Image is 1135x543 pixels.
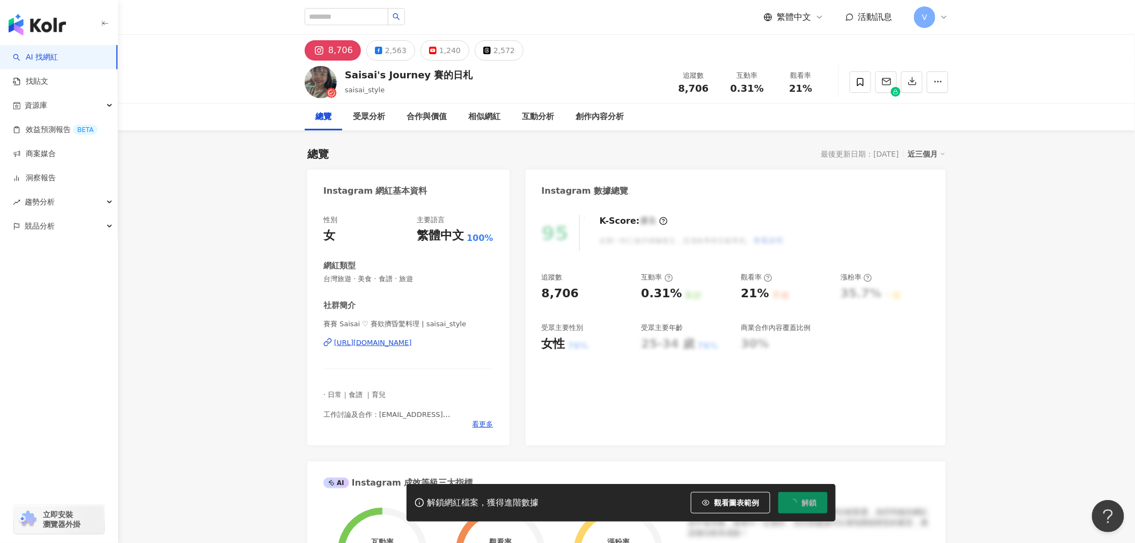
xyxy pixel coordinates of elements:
div: Instagram 數據總覽 [542,185,629,197]
div: 該網紅的互動率和漲粉率都不錯，唯獨觀看率比較普通，為同等級的網紅的中低等級，效果不一定會好，但仍然建議可以發包開箱類型的案型，應該會比較有成效！ [688,507,930,539]
a: 效益預測報告BETA [13,124,98,135]
span: 資源庫 [25,93,47,118]
div: 社群簡介 [323,300,356,311]
div: Saisai's Journey 賽的日札 [345,68,473,82]
div: Instagram 成效等級三大指標 [323,477,473,489]
div: 受眾分析 [353,111,385,123]
span: 台灣旅遊 · 美食 · 食譜 · 旅遊 [323,274,493,284]
button: 2,572 [475,40,524,61]
span: 8,706 [679,83,709,94]
a: searchAI 找網紅 [13,52,58,63]
div: 2,572 [493,43,515,58]
div: AI [323,478,349,488]
div: 受眾主要年齡 [641,323,683,333]
div: 追蹤數 [673,70,714,81]
div: 漲粉率 [841,273,872,282]
span: · 日常｜食譜 ｜育兒 ​ 工作討論及合作：[EMAIL_ADDRESS][DOMAIN_NAME] 紀實攝影師｜婚禮攝影師♡ Founder @a_studio_of_huang [323,391,451,447]
div: 21% [741,285,769,302]
div: 觀看率 [780,70,821,81]
div: [URL][DOMAIN_NAME] [334,338,412,348]
div: 主要語言 [417,215,445,225]
div: 1,240 [439,43,461,58]
div: 相似網紅 [468,111,500,123]
div: 女 [323,228,335,244]
div: 合作與價值 [407,111,447,123]
a: 找貼文 [13,76,48,87]
div: 總覽 [315,111,331,123]
span: loading [789,498,797,507]
div: 繁體中文 [417,228,464,244]
span: 趨勢分析 [25,190,55,214]
div: 性別 [323,215,337,225]
div: 女性 [542,336,565,353]
span: rise [13,199,20,206]
div: 觀看率 [741,273,772,282]
button: 8,706 [305,40,361,61]
img: logo [9,14,66,35]
img: chrome extension [17,511,38,528]
span: 100% [467,232,493,244]
span: 活動訊息 [858,12,893,22]
div: 互動率 [641,273,673,282]
span: 解鎖 [801,498,816,507]
div: 0.31% [641,285,682,302]
a: 商案媒合 [13,149,56,159]
span: 競品分析 [25,214,55,238]
div: 近三個月 [908,147,946,161]
div: 解鎖網紅檔案，獲得進階數據 [427,497,539,509]
span: 賽賽 Saisai ♡ 賽欸擠昏驚料理 | saisai_style [323,319,493,329]
div: 8,706 [542,285,579,302]
span: 看更多 [473,420,493,429]
div: 創作內容分析 [576,111,624,123]
a: chrome extension立即安裝 瀏覽器外掛 [14,505,104,534]
span: 觀看圖表範例 [714,498,759,507]
span: search [393,13,400,20]
div: 8,706 [328,43,353,58]
img: KOL Avatar [305,66,337,98]
a: [URL][DOMAIN_NAME] [323,338,493,348]
a: 洞察報告 [13,173,56,184]
div: 互動分析 [522,111,554,123]
span: 立即安裝 瀏覽器外掛 [43,510,80,529]
button: 解鎖 [778,492,828,513]
button: 1,240 [421,40,469,61]
div: 網紅類型 [323,260,356,271]
div: 互動率 [727,70,768,81]
div: Instagram 網紅基本資料 [323,185,428,197]
button: 2,563 [366,40,415,61]
button: 觀看圖表範例 [691,492,770,513]
div: 追蹤數 [542,273,563,282]
div: K-Score : [600,215,668,227]
span: 繁體中文 [777,11,811,23]
span: 0.31% [731,83,764,94]
div: 受眾主要性別 [542,323,584,333]
span: V [922,11,927,23]
div: 總覽 [307,146,329,162]
div: 商業合作內容覆蓋比例 [741,323,810,333]
div: 2,563 [385,43,407,58]
span: saisai_style [345,86,385,94]
div: 最後更新日期：[DATE] [821,150,899,158]
span: 21% [789,83,812,94]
